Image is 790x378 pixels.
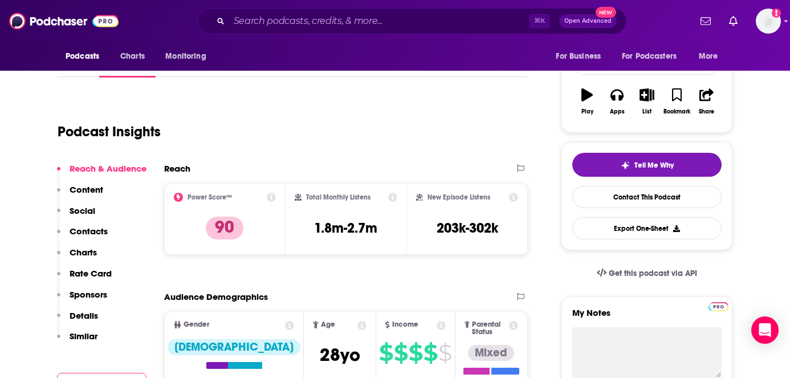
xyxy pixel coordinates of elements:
[708,300,728,311] a: Pro website
[642,108,651,115] div: List
[427,193,490,201] h2: New Episode Listens
[699,48,718,64] span: More
[229,12,529,30] input: Search podcasts, credits, & more...
[321,321,335,328] span: Age
[596,7,616,18] span: New
[556,48,601,64] span: For Business
[57,247,97,268] button: Charts
[662,81,691,122] button: Bookmark
[581,108,593,115] div: Play
[306,193,370,201] h2: Total Monthly Listens
[66,48,99,64] span: Podcasts
[70,184,103,195] p: Content
[57,163,146,184] button: Reach & Audience
[70,247,97,258] p: Charts
[206,217,243,239] p: 90
[632,81,662,122] button: List
[610,108,625,115] div: Apps
[184,321,209,328] span: Gender
[756,9,781,34] img: User Profile
[379,344,393,362] span: $
[699,108,714,115] div: Share
[708,302,728,311] img: Podchaser Pro
[57,310,98,331] button: Details
[58,46,114,67] button: open menu
[602,81,632,122] button: Apps
[559,14,617,28] button: Open AdvancedNew
[438,344,451,362] span: $
[198,8,626,34] div: Search podcasts, credits, & more...
[57,205,95,226] button: Social
[634,161,674,170] span: Tell Me Why
[691,46,732,67] button: open menu
[663,108,690,115] div: Bookmark
[756,9,781,34] span: Logged in as alignPR
[70,163,146,174] p: Reach & Audience
[751,316,779,344] div: Open Intercom Messenger
[394,344,408,362] span: $
[772,9,781,18] svg: Add a profile image
[614,46,693,67] button: open menu
[168,339,300,355] div: [DEMOGRAPHIC_DATA]
[468,345,514,361] div: Mixed
[165,48,206,64] span: Monitoring
[9,10,119,32] img: Podchaser - Follow, Share and Rate Podcasts
[572,217,722,239] button: Export One-Sheet
[692,81,722,122] button: Share
[113,46,152,67] a: Charts
[572,153,722,177] button: tell me why sparkleTell Me Why
[70,331,97,342] p: Similar
[609,269,697,278] span: Get this podcast via API
[57,226,108,247] button: Contacts
[423,344,437,362] span: $
[409,344,422,362] span: $
[572,307,722,327] label: My Notes
[472,321,507,336] span: Parental Status
[548,46,615,67] button: open menu
[588,259,706,287] a: Get this podcast via API
[756,9,781,34] button: Show profile menu
[188,193,232,201] h2: Power Score™
[70,205,95,216] p: Social
[57,331,97,352] button: Similar
[392,321,418,328] span: Income
[572,186,722,208] a: Contact This Podcast
[437,220,498,237] h3: 203k-302k
[58,123,161,140] h1: Podcast Insights
[621,161,630,170] img: tell me why sparkle
[696,11,715,31] a: Show notifications dropdown
[314,220,377,237] h3: 1.8m-2.7m
[164,163,190,174] h2: Reach
[70,268,112,279] p: Rate Card
[70,289,107,300] p: Sponsors
[120,48,145,64] span: Charts
[57,184,103,205] button: Content
[529,14,550,29] span: ⌘ K
[320,344,360,366] span: 28 yo
[70,226,108,237] p: Contacts
[724,11,742,31] a: Show notifications dropdown
[70,310,98,321] p: Details
[572,81,602,122] button: Play
[157,46,221,67] button: open menu
[622,48,677,64] span: For Podcasters
[57,268,112,289] button: Rate Card
[564,18,612,24] span: Open Advanced
[164,291,268,302] h2: Audience Demographics
[57,289,107,310] button: Sponsors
